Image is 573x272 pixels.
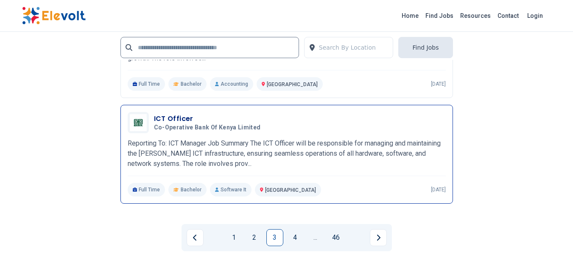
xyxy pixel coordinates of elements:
a: Page 46 [327,229,344,246]
button: Find Jobs [398,37,453,58]
span: Bachelor [181,81,201,87]
a: Find Jobs [422,9,457,22]
p: Reporting To: ICT Manager Job Summary The ICT Officer will be responsible for managing and mainta... [128,138,446,169]
a: Page 2 [246,229,263,246]
p: Full Time [128,183,165,196]
a: Jump forward [307,229,324,246]
p: [DATE] [431,81,446,87]
h3: ICT Officer [154,114,264,124]
span: [GEOGRAPHIC_DATA] [267,81,318,87]
span: [GEOGRAPHIC_DATA] [265,187,316,193]
a: Next page [370,229,387,246]
a: Page 3 is your current page [266,229,283,246]
a: Page 1 [226,229,243,246]
img: Elevolt [22,7,86,25]
a: Resources [457,9,494,22]
a: Login [522,7,548,24]
a: Home [398,9,422,22]
ul: Pagination [187,229,387,246]
span: Co-operative Bank of Kenya Limited [154,124,261,132]
p: Full Time [128,77,165,91]
a: Previous page [187,229,204,246]
img: Co-operative Bank of Kenya Limited [130,114,147,131]
p: Accounting [210,77,253,91]
p: [DATE] [431,186,446,193]
a: Co-operative Bank of Kenya LimitedICT OfficerCo-operative Bank of Kenya LimitedReporting To: ICT ... [128,112,446,196]
a: Contact [494,9,522,22]
a: Page 4 [287,229,304,246]
iframe: Chat Widget [531,231,573,272]
p: Software It [210,183,252,196]
span: Bachelor [181,186,201,193]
